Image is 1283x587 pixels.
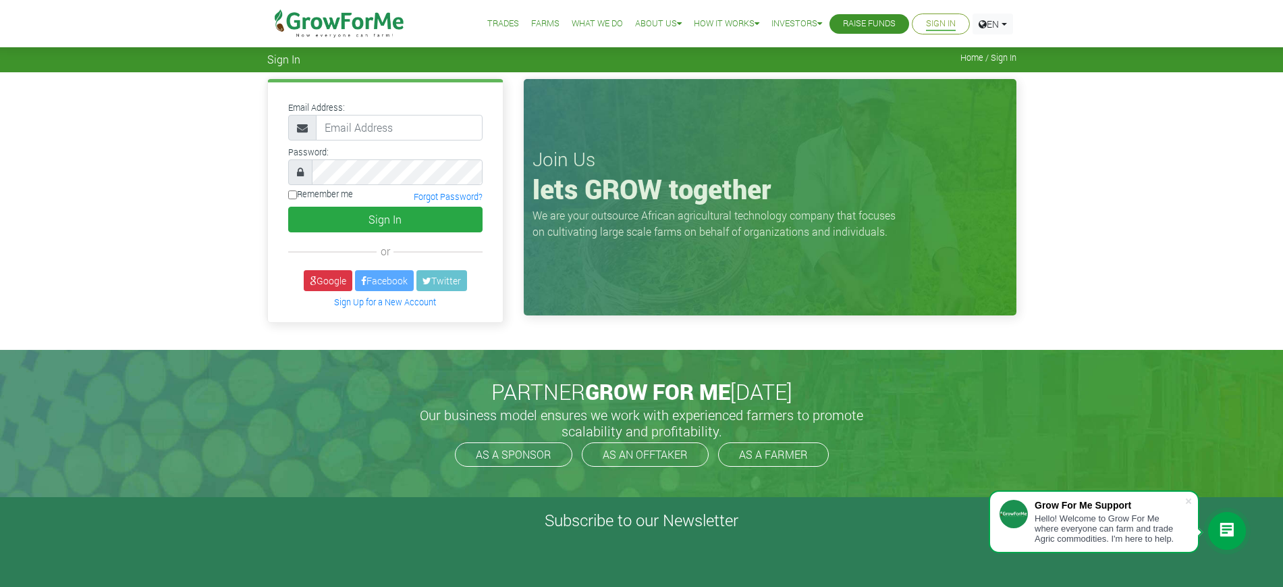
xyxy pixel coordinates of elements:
a: About Us [635,17,682,31]
div: or [288,243,483,259]
span: GROW FOR ME [585,377,730,406]
span: Sign In [267,53,300,66]
h5: Our business model ensures we work with experienced farmers to promote scalability and profitabil... [406,407,878,439]
input: Remember me [288,190,297,199]
a: How it Works [694,17,759,31]
a: Investors [771,17,822,31]
a: Sign Up for a New Account [334,297,436,307]
div: Grow For Me Support [1035,500,1184,511]
a: Raise Funds [843,17,896,31]
h2: PARTNER [DATE] [273,379,1011,405]
button: Sign In [288,207,483,232]
p: We are your outsource African agricultural technology company that focuses on cultivating large s... [533,207,904,240]
input: Email Address [316,115,483,141]
label: Remember me [288,188,353,201]
h3: Join Us [533,148,1008,171]
h1: lets GROW together [533,173,1008,205]
a: AS A SPONSOR [455,442,572,467]
a: Farms [531,17,559,31]
label: Email Address: [288,101,345,114]
label: Password: [288,146,329,159]
div: Hello! Welcome to Grow For Me where everyone can farm and trade Agric commodities. I'm here to help. [1035,513,1184,544]
a: Google [304,270,352,291]
a: EN [973,14,1013,34]
a: What We Do [572,17,623,31]
a: Sign In [926,17,956,31]
a: Trades [487,17,519,31]
a: Forgot Password? [414,191,483,202]
span: Home / Sign In [960,53,1016,63]
a: AS A FARMER [718,442,829,467]
h4: Subscribe to our Newsletter [17,511,1266,530]
a: AS AN OFFTAKER [582,442,709,467]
